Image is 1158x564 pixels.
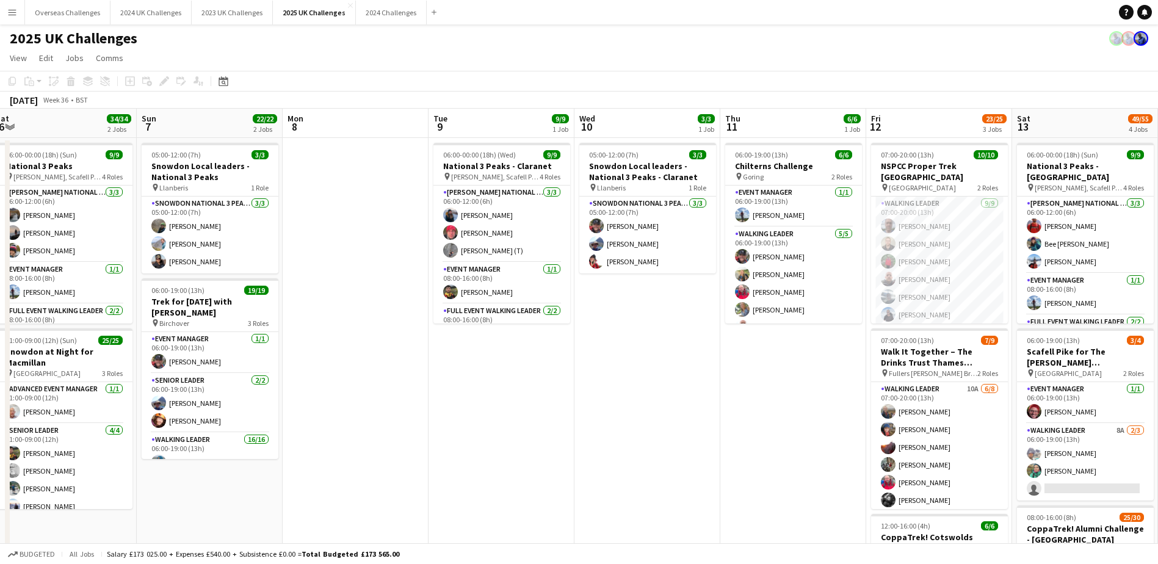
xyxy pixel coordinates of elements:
[983,125,1006,134] div: 3 Jobs
[432,120,447,134] span: 9
[543,150,560,159] span: 9/9
[981,521,998,530] span: 6/6
[5,50,32,66] a: View
[6,548,57,561] button: Budgeted
[40,95,71,104] span: Week 36
[1017,273,1154,315] app-card-role: Event Manager1/108:00-16:00 (8h)[PERSON_NAME]
[13,369,81,378] span: [GEOGRAPHIC_DATA]
[977,369,998,378] span: 2 Roles
[579,113,595,124] span: Wed
[889,183,956,192] span: [GEOGRAPHIC_DATA]
[151,150,201,159] span: 05:00-12:00 (7h)
[356,1,427,24] button: 2024 Challenges
[1027,336,1080,345] span: 06:00-19:00 (13h)
[1129,125,1152,134] div: 4 Jobs
[1027,513,1076,522] span: 08:00-16:00 (8h)
[443,150,516,159] span: 06:00-00:00 (18h) (Wed)
[1109,31,1124,46] app-user-avatar: Andy Baker
[433,113,447,124] span: Tue
[25,1,110,24] button: Overseas Challenges
[142,143,278,273] div: 05:00-12:00 (7h)3/3Snowdon Local leaders - National 3 Peaks Llanberis1 RoleSnowdon National 3 Pea...
[20,550,55,559] span: Budgeted
[65,52,84,63] span: Jobs
[1017,113,1030,124] span: Sat
[1035,183,1123,192] span: [PERSON_NAME], Scafell Pike and Snowdon
[735,150,788,159] span: 06:00-19:00 (13h)
[1128,114,1153,123] span: 49/55
[433,304,570,363] app-card-role: Full Event Walking Leader2/208:00-16:00 (8h)
[159,183,188,192] span: Llanberis
[1017,315,1154,378] app-card-role: Full Event Walking Leader2/2
[302,549,399,559] span: Total Budgeted £173 565.00
[13,172,102,181] span: [PERSON_NAME], Scafell Pike and Snowdon
[689,183,706,192] span: 1 Role
[889,369,977,378] span: Fullers [PERSON_NAME] Brewery, [GEOGRAPHIC_DATA]
[725,186,862,227] app-card-role: Event Manager1/106:00-19:00 (13h)[PERSON_NAME]
[159,319,189,328] span: Birchover
[140,120,156,134] span: 7
[831,172,852,181] span: 2 Roles
[5,150,77,159] span: 06:00-00:00 (18h) (Sun)
[251,183,269,192] span: 1 Role
[725,161,862,172] h3: Chilterns Challenge
[433,143,570,324] app-job-card: 06:00-00:00 (18h) (Wed)9/9National 3 Peaks - Claranet [PERSON_NAME], Scafell Pike and Snowdon4 Ro...
[974,150,998,159] span: 10/10
[1134,31,1148,46] app-user-avatar: Andy Baker
[1035,369,1102,378] span: [GEOGRAPHIC_DATA]
[248,319,269,328] span: 3 Roles
[579,197,716,273] app-card-role: Snowdon National 3 Peaks Walking Leader3/305:00-12:00 (7h)[PERSON_NAME][PERSON_NAME][PERSON_NAME]
[552,114,569,123] span: 9/9
[1015,120,1030,134] span: 13
[107,125,131,134] div: 2 Jobs
[871,197,1008,380] app-card-role: Walking Leader9/907:00-20:00 (13h)[PERSON_NAME][PERSON_NAME][PERSON_NAME][PERSON_NAME][PERSON_NAM...
[689,150,706,159] span: 3/3
[1017,197,1154,273] app-card-role: [PERSON_NAME] National 3 Peaks Walking Leader3/306:00-12:00 (6h)[PERSON_NAME]Bee [PERSON_NAME][PE...
[871,143,1008,324] app-job-card: 07:00-20:00 (13h)10/10NSPCC Proper Trek [GEOGRAPHIC_DATA] [GEOGRAPHIC_DATA]2 RolesWalking Leader9...
[39,52,53,63] span: Edit
[743,172,764,181] span: Goring
[273,1,356,24] button: 2025 UK Challenges
[579,161,716,183] h3: Snowdon Local leaders - National 3 Peaks - Claranet
[1017,143,1154,324] div: 06:00-00:00 (18h) (Sun)9/9National 3 Peaks - [GEOGRAPHIC_DATA] [PERSON_NAME], Scafell Pike and Sn...
[869,120,881,134] span: 12
[142,113,156,124] span: Sun
[871,161,1008,183] h3: NSPCC Proper Trek [GEOGRAPHIC_DATA]
[981,336,998,345] span: 7/9
[552,125,568,134] div: 1 Job
[433,262,570,304] app-card-role: Event Manager1/108:00-16:00 (8h)[PERSON_NAME]
[253,125,277,134] div: 2 Jobs
[871,328,1008,509] app-job-card: 07:00-20:00 (13h)7/9Walk It Together – The Drinks Trust Thames Footpath Challenge Fullers [PERSON...
[1017,346,1154,368] h3: Scafell Pike for The [PERSON_NAME] [PERSON_NAME] Trust
[725,143,862,324] div: 06:00-19:00 (13h)6/6Chilterns Challenge Goring2 RolesEvent Manager1/106:00-19:00 (13h)[PERSON_NAM...
[10,94,38,106] div: [DATE]
[102,369,123,378] span: 3 Roles
[142,374,278,433] app-card-role: Senior Leader2/206:00-19:00 (13h)[PERSON_NAME][PERSON_NAME]
[579,143,716,273] app-job-card: 05:00-12:00 (7h)3/3Snowdon Local leaders - National 3 Peaks - Claranet Llanberis1 RoleSnowdon Nat...
[725,113,740,124] span: Thu
[698,114,715,123] span: 3/3
[1027,150,1098,159] span: 06:00-00:00 (18h) (Sun)
[844,114,861,123] span: 6/6
[871,113,881,124] span: Fri
[1123,183,1144,192] span: 4 Roles
[1017,328,1154,501] app-job-card: 06:00-19:00 (13h)3/4Scafell Pike for The [PERSON_NAME] [PERSON_NAME] Trust [GEOGRAPHIC_DATA]2 Rol...
[142,197,278,273] app-card-role: Snowdon National 3 Peaks Walking Leader3/305:00-12:00 (7h)[PERSON_NAME][PERSON_NAME][PERSON_NAME]
[91,50,128,66] a: Comms
[142,278,278,459] app-job-card: 06:00-19:00 (13h)19/19Trek for [DATE] with [PERSON_NAME] Birchover3 RolesEvent Manager1/106:00-19...
[451,172,540,181] span: [PERSON_NAME], Scafell Pike and Snowdon
[288,113,303,124] span: Mon
[34,50,58,66] a: Edit
[982,114,1007,123] span: 23/25
[1127,150,1144,159] span: 9/9
[698,125,714,134] div: 1 Job
[871,532,1008,554] h3: CoppaTrek! Cotswolds Route Marking
[107,549,399,559] div: Salary £173 025.00 + Expenses £540.00 + Subsistence £0.00 =
[844,125,860,134] div: 1 Job
[1123,369,1144,378] span: 2 Roles
[577,120,595,134] span: 10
